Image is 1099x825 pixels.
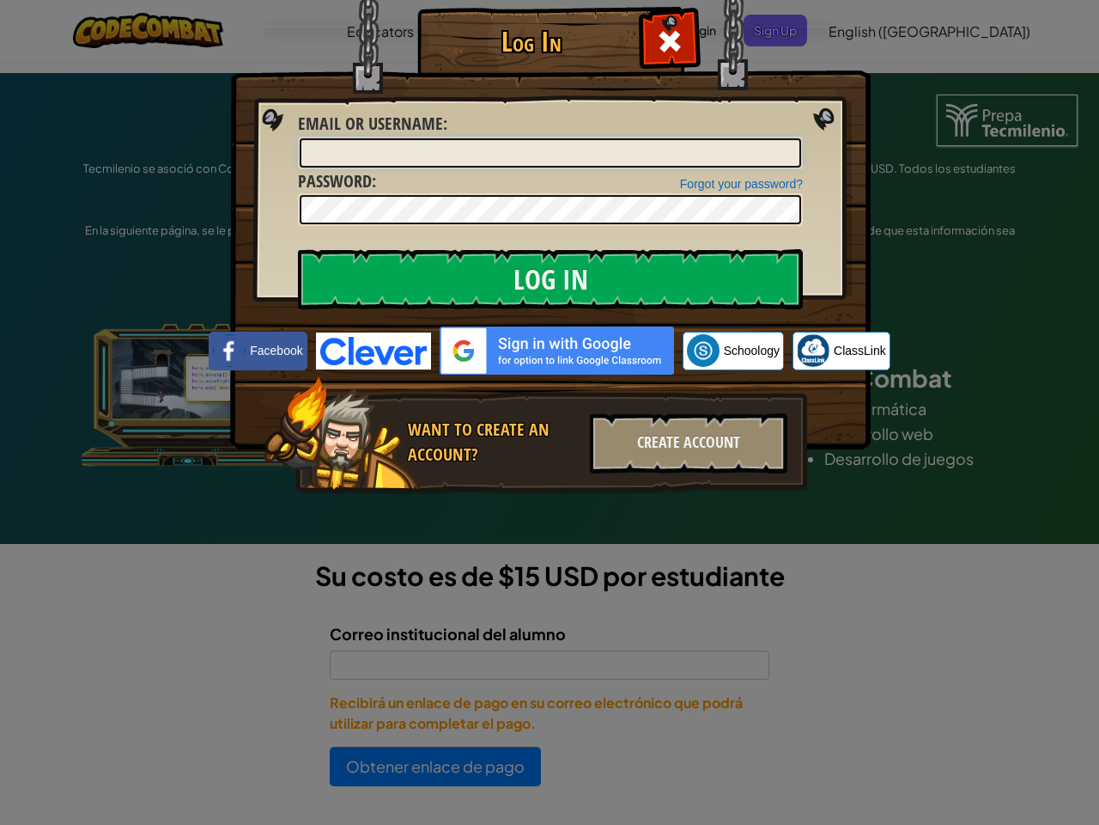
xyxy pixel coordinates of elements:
a: Forgot your password? [680,177,803,191]
input: Log In [298,249,803,309]
span: Facebook [250,342,302,359]
img: gplus_sso_button2.svg [440,327,674,375]
h1: Log In [422,27,641,57]
span: ClassLink [834,342,886,359]
span: Email or Username [298,112,443,135]
span: Password [298,169,372,192]
img: clever-logo-blue.png [316,333,431,370]
div: Create Account [590,413,787,474]
label: : [298,169,376,194]
span: Schoology [724,342,780,359]
img: schoology.png [687,334,720,367]
label: : [298,112,447,137]
img: classlink-logo-small.png [797,334,829,367]
div: Want to create an account? [408,418,580,467]
img: facebook_small.png [213,334,246,367]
